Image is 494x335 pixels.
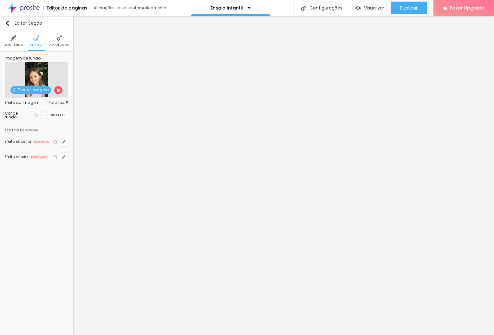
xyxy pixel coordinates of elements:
[211,6,243,10] p: Ensaio Infantil
[5,21,42,26] div: Editar Seção
[56,88,60,92] img: Icone
[30,155,48,160] span: DESATIVADO
[355,5,361,11] img: view-1.svg
[391,2,427,14] button: Publicar
[5,56,68,60] div: Imagem de fundo
[56,35,62,41] img: Icone
[5,101,49,104] div: Efeito da Imagem
[43,6,88,10] div: Editor de páginas
[5,155,29,159] div: Efeito inferior
[450,5,484,10] span: Fazer Upgrade
[73,16,494,335] iframe: Editor
[33,140,50,144] span: DESATIVADO
[5,140,31,143] div: Efeito superior
[400,5,418,10] span: Publicar
[10,35,16,41] img: Icone
[33,35,39,41] img: Icone
[301,5,306,11] img: Icone
[349,2,391,14] button: Visualizar
[94,6,167,10] div: Alterações salvas automaticamente
[49,101,68,104] span: Parallax
[10,86,51,94] span: Trocar imagem
[5,123,68,134] div: Efeitos de fundo
[49,43,69,47] span: Avançado
[5,21,10,26] img: Icone
[5,111,30,119] div: Cor de fundo
[13,88,16,92] img: Icone
[5,127,38,134] div: Efeitos de fundo
[364,5,384,10] span: Visualizar
[30,43,42,47] span: Estilo
[3,43,23,47] span: Conteúdo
